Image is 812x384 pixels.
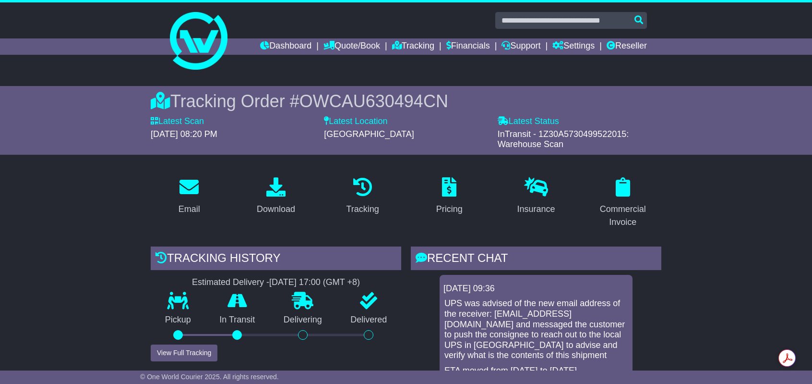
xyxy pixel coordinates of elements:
span: InTransit - 1Z30A5730499522015: Warehouse Scan [498,129,629,149]
p: UPS was advised of the new email address of the receiver: [EMAIL_ADDRESS][DOMAIN_NAME] and messag... [444,298,628,361]
div: Email [179,203,200,216]
a: Quote/Book [323,38,380,55]
a: Commercial Invoice [584,174,661,232]
a: Dashboard [260,38,311,55]
div: Pricing [436,203,463,216]
a: Tracking [340,174,385,219]
label: Latest Scan [151,116,204,127]
label: Latest Status [498,116,559,127]
p: Delivered [336,315,402,325]
p: ETA moved from [DATE] to [DATE] [444,366,628,376]
button: View Full Tracking [151,345,217,361]
a: Settings [552,38,595,55]
div: Tracking [346,203,379,216]
p: Pickup [151,315,205,325]
span: [GEOGRAPHIC_DATA] [324,129,414,139]
div: Tracking Order # [151,91,661,111]
p: Delivering [269,315,336,325]
div: Commercial Invoice [590,203,655,229]
a: Reseller [607,38,647,55]
span: [DATE] 08:20 PM [151,129,217,139]
div: Estimated Delivery - [151,277,401,288]
a: Pricing [430,174,469,219]
div: RECENT CHAT [411,247,661,273]
a: Insurance [511,174,561,219]
a: Tracking [392,38,434,55]
a: Financials [446,38,490,55]
div: [DATE] 17:00 (GMT +8) [269,277,360,288]
p: In Transit [205,315,270,325]
a: Download [251,174,301,219]
div: Download [257,203,295,216]
div: Tracking history [151,247,401,273]
a: Support [502,38,540,55]
span: OWCAU630494CN [299,91,448,111]
span: © One World Courier 2025. All rights reserved. [140,373,279,381]
a: Email [172,174,206,219]
div: Insurance [517,203,555,216]
div: [DATE] 09:36 [443,284,629,294]
label: Latest Location [324,116,387,127]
